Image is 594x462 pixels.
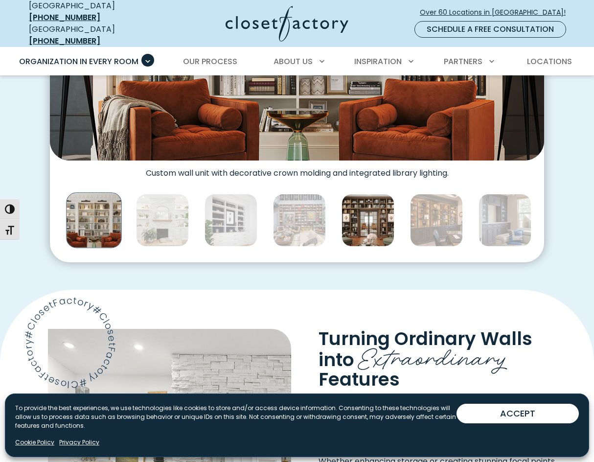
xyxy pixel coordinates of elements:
[205,194,257,247] img: Contemporary built-in with white shelving and black backing and marble countertop
[342,194,394,247] img: Grand library wall with built-in bookshelves and rolling ladder
[479,194,531,247] img: Dark wood built-in cabinetry with upper and lower storage
[59,438,99,447] a: Privacy Policy
[183,56,237,67] span: Our Process
[419,4,574,21] a: Over 60 Locations in [GEOGRAPHIC_DATA]!
[50,161,544,178] figcaption: Custom wall unit with decorative crown molding and integrated library lighting.
[410,194,463,247] img: Custom wood wall unit with built-in lighting, open display shelving, and lower closed cabinetry
[15,404,457,430] p: To provide the best experiences, we use technologies like cookies to store and/or access device i...
[19,56,138,67] span: Organization in Every Room
[66,192,121,248] img: Elegant white built-in wall unit with crown molding, library lighting
[319,347,354,372] span: into
[319,326,532,351] span: Turning Ordinary Walls
[420,7,573,18] span: Over 60 Locations in [GEOGRAPHIC_DATA]!
[29,35,100,46] a: [PHONE_NUMBER]
[29,12,100,23] a: [PHONE_NUMBER]
[414,21,566,38] a: Schedule a Free Consultation
[29,23,149,47] div: [GEOGRAPHIC_DATA]
[273,194,326,247] img: Modern wall-to-wall shelving with grid layout and integrated art display
[12,48,582,75] nav: Primary Menu
[359,337,508,374] span: Extraordinary
[319,367,400,392] span: Features
[457,404,579,423] button: ACCEPT
[354,56,402,67] span: Inspiration
[274,56,313,67] span: About Us
[527,56,572,67] span: Locations
[136,194,189,247] img: Symmetrical white wall unit with floating shelves and cabinetry flanking a stacked stone fireplace
[226,6,348,42] img: Closet Factory Logo
[15,438,54,447] a: Cookie Policy
[444,56,482,67] span: Partners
